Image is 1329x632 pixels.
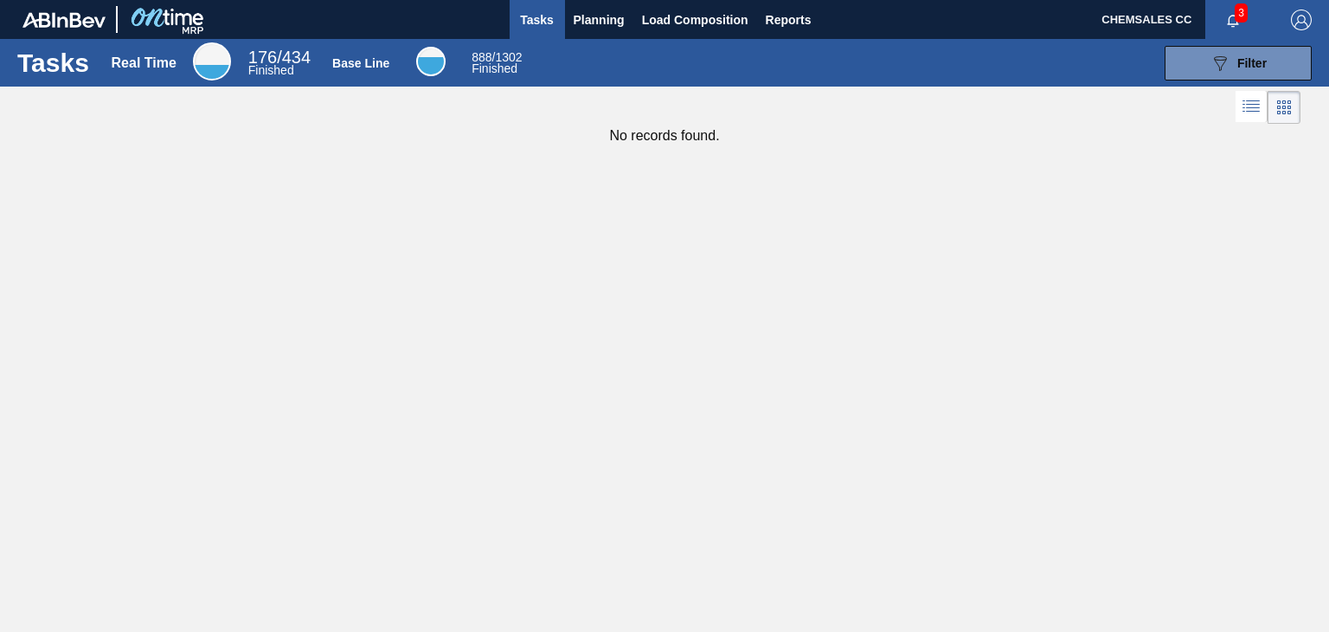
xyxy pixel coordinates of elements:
span: 3 [1235,3,1248,23]
span: Reports [766,10,812,30]
span: Finished [472,61,517,75]
span: 176 [248,48,277,67]
div: Real Time [248,50,311,76]
button: Notifications [1205,8,1261,32]
span: Tasks [518,10,556,30]
div: Real Time [112,55,177,71]
span: / 434 [248,48,311,67]
div: Base Line [472,52,522,74]
button: Filter [1165,46,1312,81]
span: 888 [472,50,491,64]
img: TNhmsLtSVTkK8tSr43FrP2fwEKptu5GPRR3wAAAABJRU5ErkJggg== [22,12,106,28]
div: Real Time [193,42,231,81]
h1: Tasks [17,53,89,73]
span: Filter [1237,56,1267,70]
div: List Vision [1236,91,1268,124]
span: Load Composition [642,10,748,30]
span: / 1302 [472,50,522,64]
div: Base Line [416,47,446,76]
span: Finished [248,63,294,77]
span: Planning [574,10,625,30]
div: Base Line [332,56,389,70]
div: Card Vision [1268,91,1300,124]
img: Logout [1291,10,1312,30]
